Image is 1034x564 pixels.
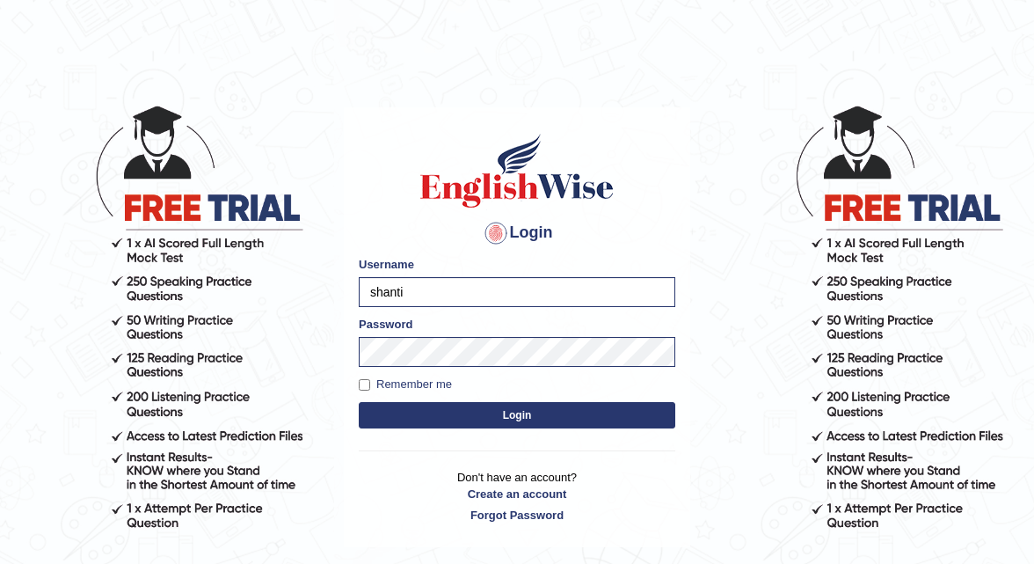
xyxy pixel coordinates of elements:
[359,379,370,391] input: Remember me
[359,507,675,524] a: Forgot Password
[359,256,414,273] label: Username
[417,131,617,210] img: Logo of English Wise sign in for intelligent practice with AI
[359,402,675,428] button: Login
[359,376,452,393] label: Remember me
[359,316,412,333] label: Password
[359,486,675,502] a: Create an account
[359,469,675,524] p: Don't have an account?
[359,219,675,247] h4: Login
